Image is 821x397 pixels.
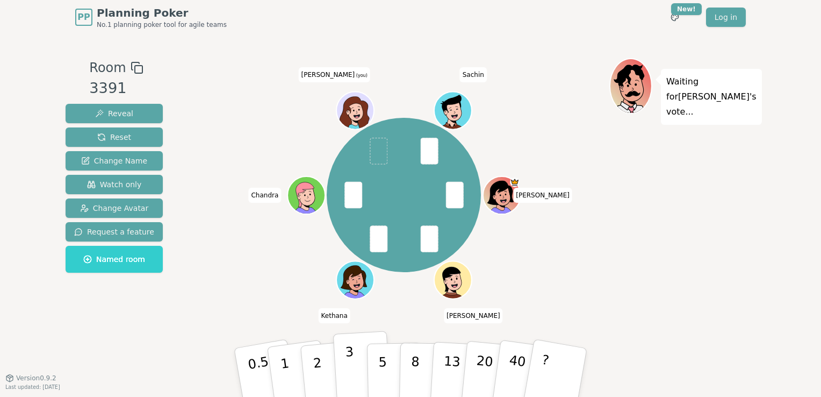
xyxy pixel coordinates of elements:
[77,11,90,24] span: PP
[89,77,143,100] div: 3391
[16,374,56,382] span: Version 0.9.2
[299,67,370,82] span: Click to change your name
[74,226,154,237] span: Request a feature
[666,74,757,119] p: Waiting for [PERSON_NAME] 's vote...
[66,246,163,273] button: Named room
[444,308,503,323] span: Click to change your name
[510,178,520,187] span: Natasha is the host
[97,132,131,143] span: Reset
[5,384,60,390] span: Last updated: [DATE]
[66,151,163,171] button: Change Name
[87,179,142,190] span: Watch only
[671,3,702,15] div: New!
[513,188,572,203] span: Click to change your name
[80,203,149,214] span: Change Avatar
[97,20,227,29] span: No.1 planning poker tool for agile teams
[248,188,281,203] span: Click to change your name
[319,308,350,323] span: Click to change your name
[97,5,227,20] span: Planning Poker
[66,175,163,194] button: Watch only
[66,104,163,123] button: Reveal
[75,5,227,29] a: PPPlanning PokerNo.1 planning poker tool for agile teams
[83,254,145,265] span: Named room
[337,93,373,128] button: Click to change your avatar
[460,67,487,82] span: Click to change your name
[66,198,163,218] button: Change Avatar
[355,73,368,78] span: (you)
[5,374,56,382] button: Version0.9.2
[665,8,685,27] button: New!
[66,222,163,242] button: Request a feature
[95,108,133,119] span: Reveal
[89,58,126,77] span: Room
[66,127,163,147] button: Reset
[706,8,746,27] a: Log in
[81,155,147,166] span: Change Name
